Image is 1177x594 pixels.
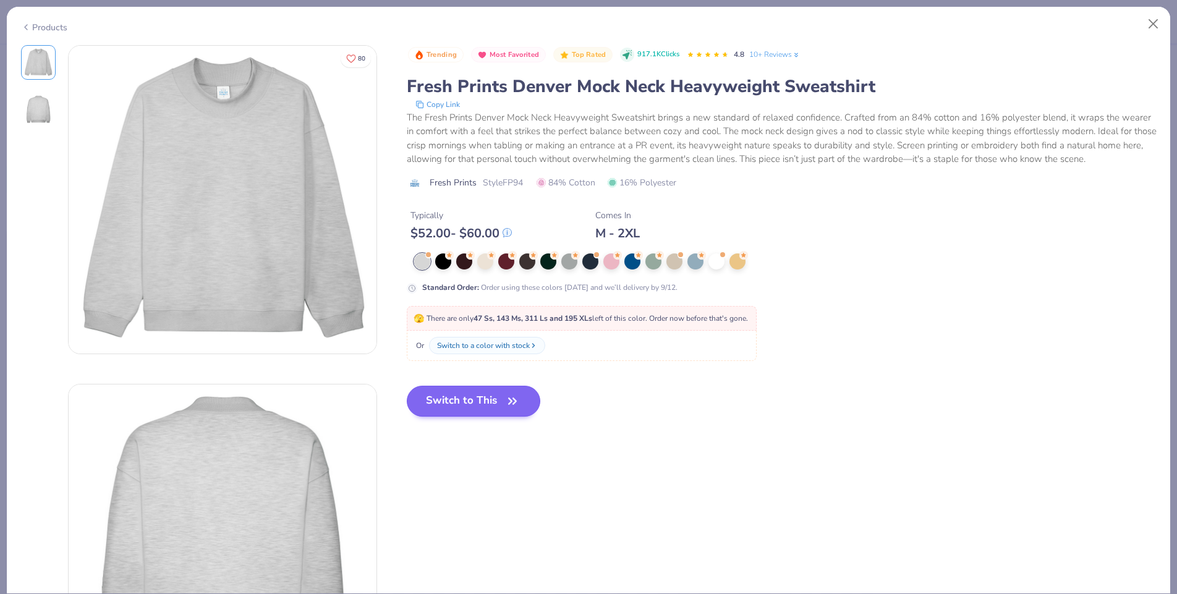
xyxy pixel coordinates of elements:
[23,48,53,77] img: Front
[483,176,523,189] span: Style FP94
[734,49,744,59] span: 4.8
[407,386,541,417] button: Switch to This
[341,49,371,67] button: Like
[553,47,613,63] button: Badge Button
[572,51,606,58] span: Top Rated
[490,51,539,58] span: Most Favorited
[422,282,678,293] div: Order using these colors [DATE] and we’ll delivery by 9/12.
[408,47,464,63] button: Badge Button
[414,340,424,351] span: Or
[595,226,640,241] div: M - 2XL
[430,176,477,189] span: Fresh Prints
[537,176,595,189] span: 84% Cotton
[437,340,530,351] div: Switch to a color with stock
[422,282,479,292] strong: Standard Order :
[69,46,376,354] img: Front
[1142,12,1165,36] button: Close
[412,98,464,111] button: copy to clipboard
[23,95,53,124] img: Back
[407,75,1157,98] div: Fresh Prints Denver Mock Neck Heavyweight Sweatshirt
[407,178,423,188] img: brand logo
[471,47,546,63] button: Badge Button
[414,50,424,60] img: Trending sort
[410,226,512,241] div: $ 52.00 - $ 60.00
[358,56,365,62] span: 80
[414,313,424,325] span: 🫣
[687,45,729,65] div: 4.8 Stars
[429,337,545,354] button: Switch to a color with stock
[559,50,569,60] img: Top Rated sort
[474,313,592,323] strong: 47 Ss, 143 Ms, 311 Ls and 195 XLs
[427,51,457,58] span: Trending
[608,176,676,189] span: 16% Polyester
[21,21,67,34] div: Products
[407,111,1157,166] div: The Fresh Prints Denver Mock Neck Heavyweight Sweatshirt brings a new standard of relaxed confide...
[414,313,748,323] span: There are only left of this color. Order now before that's gone.
[637,49,679,60] span: 917.1K Clicks
[749,49,801,60] a: 10+ Reviews
[595,209,640,222] div: Comes In
[410,209,512,222] div: Typically
[477,50,487,60] img: Most Favorited sort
